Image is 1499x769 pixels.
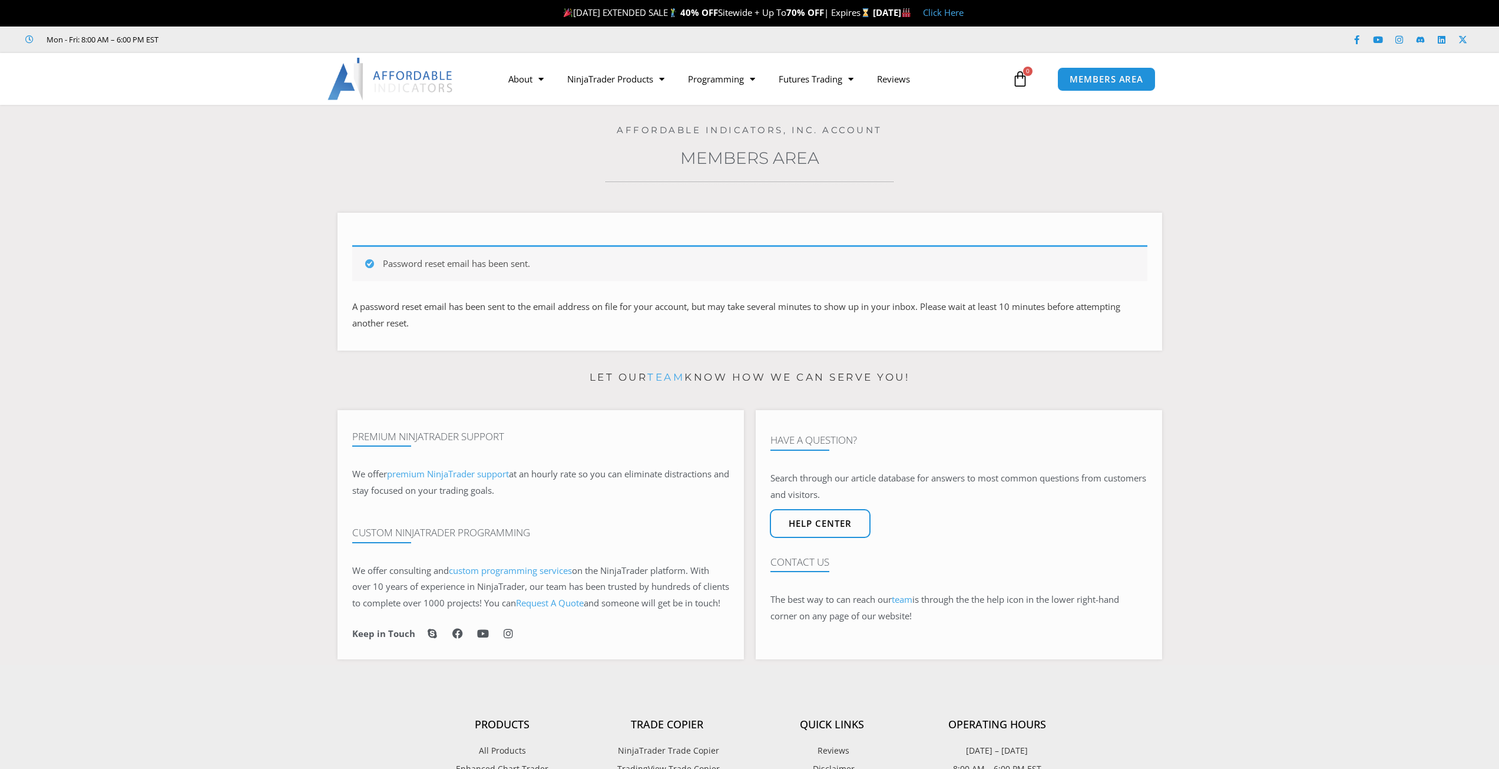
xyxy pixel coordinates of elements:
strong: 70% OFF [786,6,824,18]
h4: Quick Links [750,718,915,731]
a: Affordable Indicators, Inc. Account [617,124,882,136]
a: 0 [994,62,1046,96]
p: The best way to can reach our is through the the help icon in the lower right-hand corner on any ... [770,592,1147,625]
img: LogoAI | Affordable Indicators – NinjaTrader [327,58,454,100]
a: Request A Quote [516,597,584,609]
p: [DATE] – [DATE] [915,743,1080,758]
a: team [647,371,684,383]
span: 0 [1023,67,1033,76]
h4: Premium NinjaTrader Support [352,431,729,443]
a: All Products [420,743,585,758]
span: Mon - Fri: 8:00 AM – 6:00 PM EST [44,32,158,47]
img: 🎉 [564,8,573,17]
a: Reviews [750,743,915,758]
span: All Products [479,743,526,758]
a: custom programming services [449,565,572,576]
h4: Trade Copier [585,718,750,731]
a: Programming [676,65,767,93]
img: 🏭 [902,8,911,17]
span: We offer [352,468,387,480]
h4: Operating Hours [915,718,1080,731]
a: Click Here [923,6,964,18]
a: team [892,593,912,605]
a: NinjaTrader Trade Copier [585,743,750,758]
a: MEMBERS AREA [1057,67,1156,91]
p: A password reset email has been sent to the email address on file for your account, but may take ... [352,299,1147,332]
a: Reviews [865,65,922,93]
span: [DATE] EXTENDED SALE Sitewide + Up To | Expires [561,6,873,18]
a: Futures Trading [767,65,865,93]
nav: Menu [497,65,1009,93]
p: Search through our article database for answers to most common questions from customers and visit... [770,470,1147,503]
span: MEMBERS AREA [1070,75,1143,84]
p: Let our know how we can serve you! [337,368,1162,387]
img: 🏌️‍♂️ [669,8,677,17]
span: Help center [789,519,852,528]
span: Reviews [815,743,849,758]
strong: 40% OFF [680,6,718,18]
h4: Custom NinjaTrader Programming [352,527,729,539]
a: Help center [770,509,871,538]
a: premium NinjaTrader support [387,468,509,480]
div: Password reset email has been sent. [352,245,1147,281]
span: at an hourly rate so you can eliminate distractions and stay focused on your trading goals. [352,468,729,496]
iframe: Customer reviews powered by Trustpilot [175,34,352,45]
a: About [497,65,555,93]
strong: [DATE] [873,6,911,18]
h4: Have A Question? [770,434,1147,446]
h6: Keep in Touch [352,628,415,639]
a: Members Area [680,148,819,168]
a: NinjaTrader Products [555,65,676,93]
span: NinjaTrader Trade Copier [615,743,719,758]
span: We offer consulting and [352,565,572,576]
h4: Products [420,718,585,731]
span: on the NinjaTrader platform. With over 10 years of experience in NinjaTrader, our team has been t... [352,565,729,609]
h4: Contact Us [770,556,1147,568]
img: ⌛ [861,8,870,17]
